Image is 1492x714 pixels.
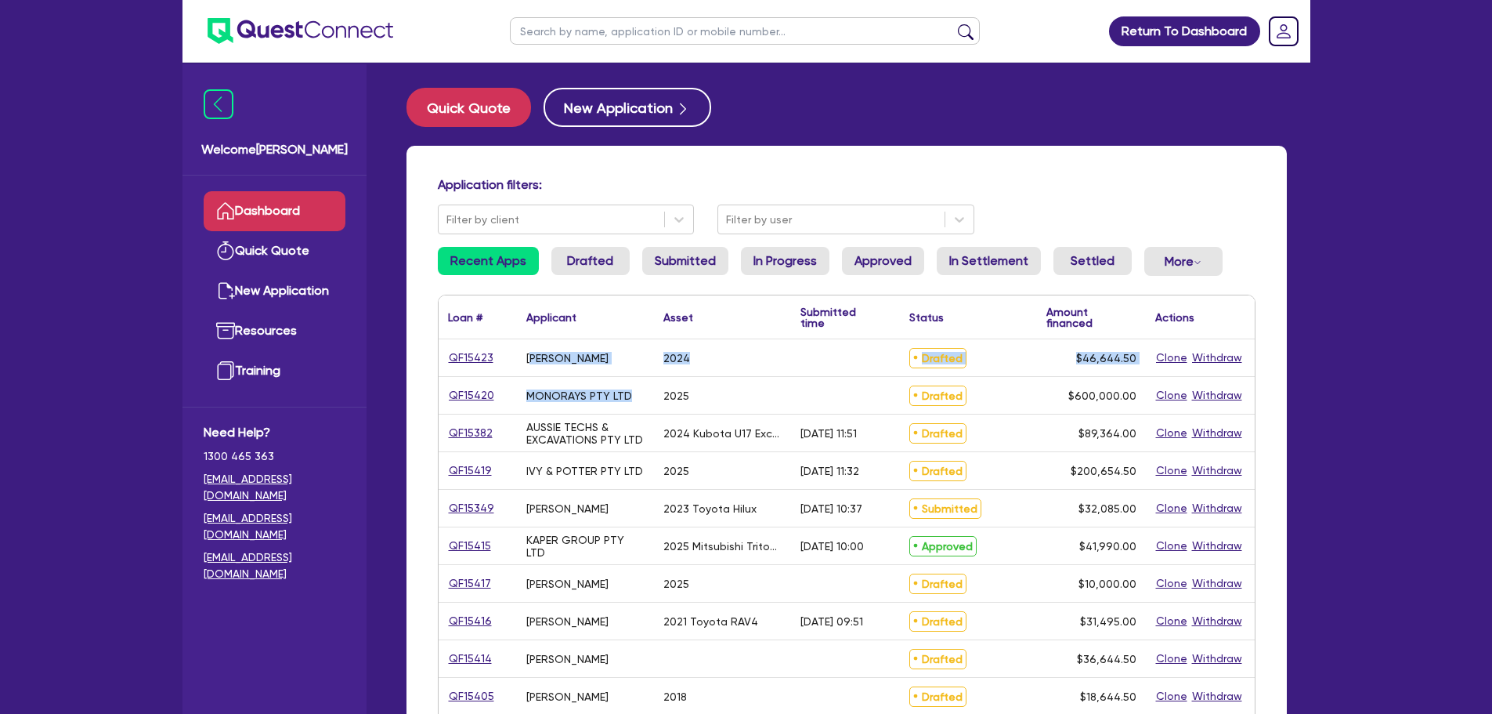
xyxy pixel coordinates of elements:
button: Clone [1155,574,1188,593]
span: $36,644.50 [1077,653,1136,665]
img: training [216,361,235,380]
a: QF15405 [448,687,495,705]
div: [PERSON_NAME] [526,690,609,703]
div: 2021 Toyota RAV4 [663,615,758,628]
div: [PERSON_NAME] [526,653,609,665]
div: [DATE] 11:32 [800,465,859,477]
span: $10,000.00 [1078,578,1136,590]
a: QF15417 [448,574,492,593]
div: 2025 Mitsubishi Triton GLX [663,540,782,553]
a: Dashboard [204,191,345,231]
div: Status [909,312,944,323]
a: Dropdown toggle [1263,11,1304,52]
button: Withdraw [1191,574,1243,593]
div: 2025 [663,390,689,402]
a: [EMAIL_ADDRESS][DOMAIN_NAME] [204,510,345,543]
div: Submitted time [800,306,876,328]
button: Clone [1155,612,1188,630]
button: Quick Quote [406,88,531,127]
span: $46,644.50 [1076,352,1136,364]
span: $41,990.00 [1079,540,1136,553]
button: Withdraw [1191,424,1243,442]
span: Need Help? [204,423,345,442]
a: QF15415 [448,537,492,555]
span: Welcome [PERSON_NAME] [201,140,348,159]
a: Quick Quote [406,88,544,127]
span: Drafted [909,461,966,481]
div: IVY & POTTER PTY LTD [526,465,643,477]
div: 2025 [663,465,689,477]
div: 2024 [663,352,690,364]
a: Quick Quote [204,231,345,271]
button: Clone [1155,537,1188,555]
span: $89,364.00 [1078,427,1136,440]
a: Submitted [642,247,728,275]
button: Clone [1155,424,1188,442]
a: QF15349 [448,499,495,517]
span: Drafted [909,423,966,444]
div: KAPER GROUP PTY LTD [526,534,645,559]
div: [PERSON_NAME] [526,352,609,364]
a: QF15419 [448,462,493,480]
a: [EMAIL_ADDRESS][DOMAIN_NAME] [204,471,345,504]
div: Actions [1155,312,1194,323]
button: Clone [1155,499,1188,517]
button: Withdraw [1191,499,1243,517]
a: [EMAIL_ADDRESS][DOMAIN_NAME] [204,549,345,582]
button: Withdraw [1191,349,1243,367]
span: Approved [909,536,977,556]
div: MONORAYS PTY LTD [526,390,632,402]
img: quick-quote [216,241,235,260]
div: [DATE] 10:37 [800,502,862,515]
a: In Progress [741,247,829,275]
button: Withdraw [1191,687,1243,705]
img: resources [216,321,235,340]
button: Clone [1155,386,1188,404]
div: [PERSON_NAME] [526,615,609,628]
div: 2025 [663,578,689,590]
a: Return To Dashboard [1109,16,1260,46]
div: AUSSIE TECHS & EXCAVATIONS PTY LTD [526,421,645,446]
a: Approved [842,247,924,275]
button: Clone [1155,349,1188,367]
button: Withdraw [1191,612,1243,630]
div: 2024 Kubota U17 Excavator [663,427,782,440]
span: Drafted [909,574,966,594]
img: new-application [216,281,235,300]
a: QF15414 [448,650,493,668]
img: icon-menu-close [204,89,233,119]
div: Amount financed [1046,306,1136,328]
button: Clone [1155,687,1188,705]
div: Loan # [448,312,482,323]
span: $32,085.00 [1078,502,1136,515]
a: QF15382 [448,424,493,442]
a: Drafted [551,247,630,275]
button: Withdraw [1191,462,1243,480]
span: Drafted [909,687,966,707]
span: Drafted [909,649,966,669]
span: 1300 465 363 [204,448,345,465]
div: 2023 Toyota Hilux [663,502,757,515]
span: Drafted [909,611,966,632]
button: Dropdown toggle [1144,247,1223,276]
a: New Application [204,271,345,311]
button: Clone [1155,462,1188,480]
a: Resources [204,311,345,351]
div: [DATE] 09:51 [800,615,863,628]
div: Applicant [526,312,576,323]
a: Recent Apps [438,247,539,275]
div: Asset [663,312,693,323]
a: Training [204,351,345,391]
button: Withdraw [1191,650,1243,668]
a: QF15416 [448,612,493,630]
div: [PERSON_NAME] [526,578,609,590]
a: Settled [1053,247,1132,275]
span: $31,495.00 [1080,615,1136,628]
button: New Application [544,88,711,127]
span: $200,654.50 [1071,465,1136,477]
h4: Application filters: [438,177,1255,192]
span: Drafted [909,386,966,406]
img: quest-connect-logo-blue [208,18,393,44]
button: Withdraw [1191,537,1243,555]
a: In Settlement [937,247,1041,275]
